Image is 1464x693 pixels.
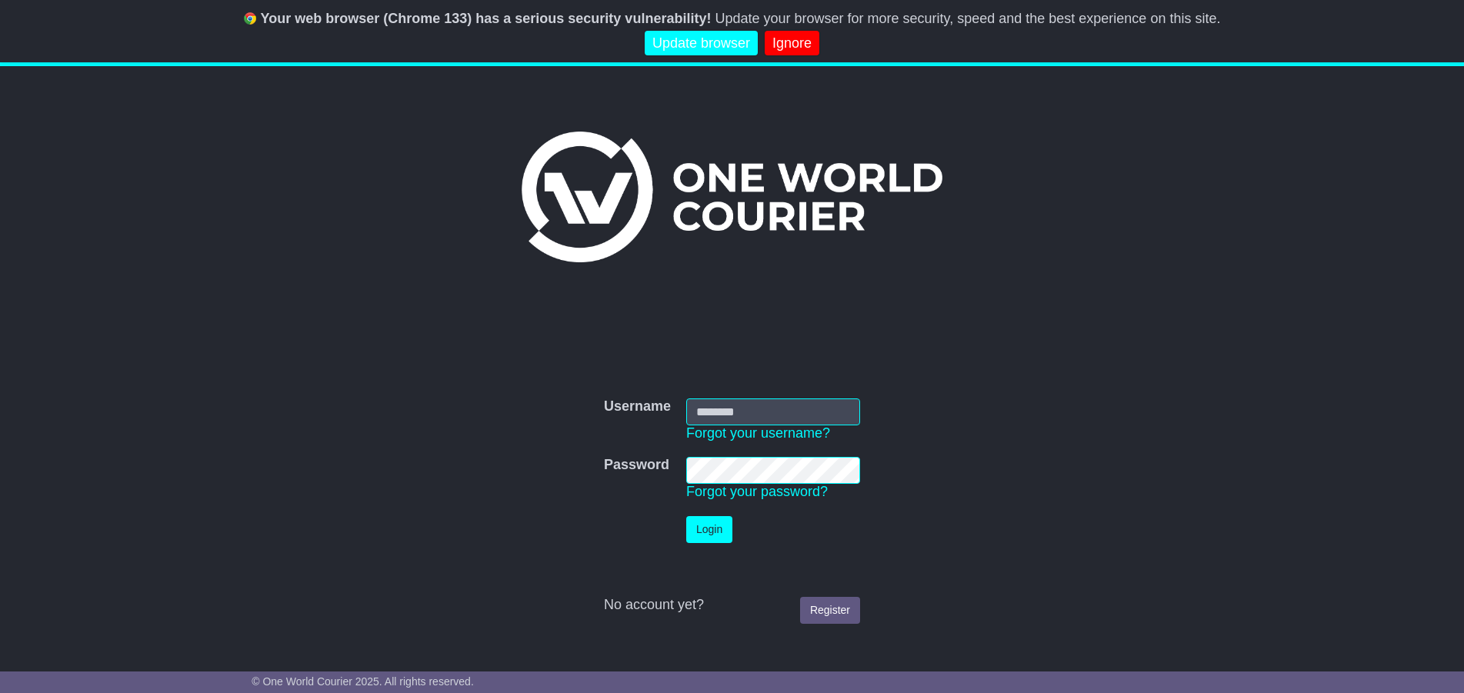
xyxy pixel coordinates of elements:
[800,597,860,624] a: Register
[522,132,942,262] img: One World
[604,597,860,614] div: No account yet?
[686,425,830,441] a: Forgot your username?
[604,398,671,415] label: Username
[261,11,712,26] b: Your web browser (Chrome 133) has a serious security vulnerability!
[645,31,758,56] a: Update browser
[715,11,1220,26] span: Update your browser for more security, speed and the best experience on this site.
[686,516,732,543] button: Login
[252,675,474,688] span: © One World Courier 2025. All rights reserved.
[686,484,828,499] a: Forgot your password?
[765,31,819,56] a: Ignore
[604,457,669,474] label: Password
